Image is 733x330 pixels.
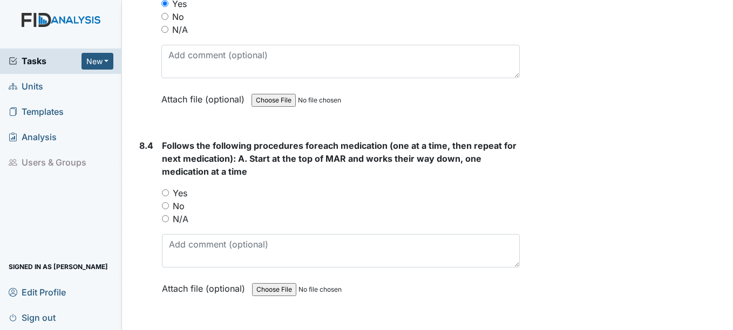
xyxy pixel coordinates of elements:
span: Analysis [9,129,57,146]
label: Attach file (optional) [162,276,249,295]
span: Sign out [9,309,56,326]
label: Yes [173,187,187,200]
label: N/A [173,212,188,225]
label: No [173,200,185,212]
input: No [161,13,168,20]
a: Tasks [9,54,82,67]
label: No [172,10,184,23]
input: N/A [161,26,168,33]
span: Edit Profile [9,284,66,300]
input: Yes [162,189,169,196]
span: Templates [9,104,64,120]
label: Attach file (optional) [161,87,249,106]
input: N/A [162,215,169,222]
span: Units [9,78,43,95]
span: Signed in as [PERSON_NAME] [9,258,108,275]
label: 8.4 [139,139,153,152]
span: Follows the following procedures foreach medication (one at a time, then repeat for next medicati... [162,140,517,177]
label: N/A [172,23,188,36]
button: New [82,53,114,70]
input: No [162,202,169,209]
